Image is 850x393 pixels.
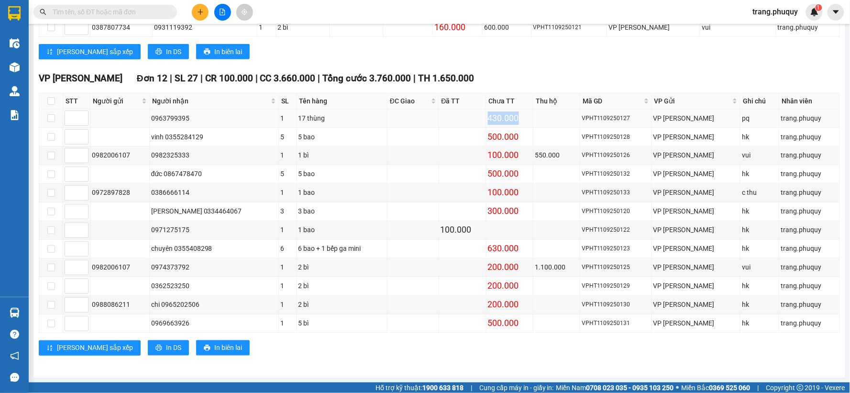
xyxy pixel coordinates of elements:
div: hk [742,318,777,329]
span: | [318,73,320,84]
img: warehouse-icon [10,38,20,48]
span: VP Gửi [654,96,731,106]
div: VP [PERSON_NAME] [653,188,739,198]
span: aim [241,9,248,15]
div: vui [702,22,774,33]
td: VP Hà Huy Tập [652,240,741,258]
div: hk [742,300,777,310]
div: VPHT1109250123 [582,245,650,254]
div: VP [PERSON_NAME] [653,113,739,124]
div: 2 bì [298,262,386,273]
div: trang.phuquy [781,206,838,217]
td: VP Hà Huy Tập [652,109,741,128]
button: sort-ascending[PERSON_NAME] sắp xếp [39,340,141,356]
div: VPHT1109250129 [582,282,650,291]
span: In biên lai [214,46,242,57]
button: plus [192,4,209,21]
span: Miền Nam [556,382,674,393]
span: question-circle [10,330,19,339]
div: 5 [280,169,295,180]
div: hk [742,281,777,292]
div: 200.000 [488,298,532,312]
span: Hỗ trợ kỹ thuật: [375,382,464,393]
div: VP [PERSON_NAME] [608,22,698,33]
span: notification [10,351,19,360]
div: hk [742,244,777,254]
button: printerIn DS [148,44,189,59]
sup: 1 [816,4,822,11]
th: Thu hộ [533,93,580,109]
div: 1 bì [298,150,386,161]
div: VP [PERSON_NAME] [653,225,739,236]
div: 1 [280,150,295,161]
div: 3 [280,206,295,217]
span: search [40,9,46,15]
span: | [170,73,172,84]
span: sort-ascending [46,48,53,56]
div: vinh 0355284129 [151,132,277,142]
img: warehouse-icon [10,86,20,96]
td: VP Hà Huy Tập [652,184,741,202]
span: ĐC Giao [390,96,429,106]
div: trang.phuquy [781,132,838,142]
div: 5 bì [298,318,386,329]
th: Chưa TT [486,93,534,109]
div: 6 [280,244,295,254]
span: | [414,73,416,84]
th: Ghi chú [740,93,779,109]
div: 0387807734 [92,22,151,33]
strong: 0708 023 035 - 0935 103 250 [586,384,674,392]
button: printerIn biên lai [196,340,250,356]
div: 1 bao [298,188,386,198]
td: VPHT1109250127 [580,109,652,128]
span: trang.phuquy [745,6,806,18]
span: | [758,382,759,393]
div: 0982006107 [92,262,148,273]
span: Miền Bắc [682,382,751,393]
div: 200.000 [488,280,532,293]
img: warehouse-icon [10,308,20,318]
div: 2 bì [277,22,327,33]
div: VPHT1109250130 [582,301,650,310]
div: 500.000 [488,317,532,330]
div: 5 bao [298,132,386,142]
span: TH 1.650.000 [419,73,475,84]
button: caret-down [828,4,844,21]
div: 6 bao + 1 bếp ga mini [298,244,386,254]
td: VPHT1109250121 [532,18,607,37]
button: aim [236,4,253,21]
div: VPHT1109250122 [582,226,650,235]
div: 500.000 [488,168,532,181]
div: 100.000 [488,149,532,162]
span: In biên lai [214,343,242,353]
span: In DS [166,343,181,353]
div: VPHT1109250125 [582,263,650,272]
div: hk [742,169,777,180]
div: 17 thùng [298,113,386,124]
span: | [255,73,258,84]
input: Tìm tên, số ĐT hoặc mã đơn [53,7,166,17]
div: 0974373792 [151,262,277,273]
td: VPHT1109250122 [580,221,652,240]
span: plus [197,9,204,15]
td: VP Hà Huy Tập [652,258,741,277]
div: VP [PERSON_NAME] [653,281,739,292]
div: 2 bì [298,281,386,292]
div: trang.phuquy [781,169,838,180]
div: 1 [280,300,295,310]
td: VP Hà Huy Tập [652,128,741,146]
div: 0982006107 [92,150,148,161]
div: VPHT1109250127 [582,114,650,123]
button: printerIn DS [148,340,189,356]
td: VP Hà Huy Tập [652,314,741,333]
div: 0386666114 [151,188,277,198]
div: 1 [280,281,295,292]
div: VP [PERSON_NAME] [653,300,739,310]
div: trang.phuquy [781,150,838,161]
span: printer [204,48,210,56]
div: trang.phuquy [778,22,838,33]
div: 550.000 [535,150,578,161]
span: message [10,373,19,382]
div: trang.phuquy [781,244,838,254]
div: VP [PERSON_NAME] [653,318,739,329]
